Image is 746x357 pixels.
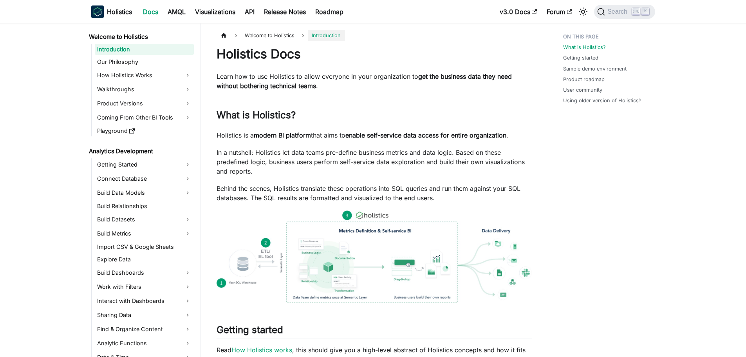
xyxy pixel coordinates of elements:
a: Analytics Development [87,146,194,157]
a: Import CSV & Google Sheets [95,241,194,252]
strong: enable self-service data access for entire organization [345,131,506,139]
span: Welcome to Holistics [241,30,298,41]
a: Playground [95,125,194,136]
h2: Getting started [217,324,532,339]
a: Walkthroughs [95,83,194,96]
a: AMQL [163,5,190,18]
a: Home page [217,30,231,41]
a: Build Dashboards [95,266,194,279]
a: Work with Filters [95,281,194,293]
nav: Docs sidebar [83,24,201,357]
span: Introduction [308,30,345,41]
button: Search (Ctrl+K) [594,5,655,19]
a: Analytic Functions [95,337,194,350]
a: Welcome to Holistics [87,31,194,42]
p: Learn how to use Holistics to allow everyone in your organization to . [217,72,532,91]
a: Getting Started [95,158,194,171]
b: Holistics [107,7,132,16]
strong: modern BI platform [254,131,311,139]
a: Roadmap [311,5,348,18]
img: Holistics [91,5,104,18]
a: Product roadmap [563,76,605,83]
a: HolisticsHolistics [91,5,132,18]
a: Using older version of Holistics? [563,97,641,104]
kbd: K [641,8,649,15]
a: Sample demo environment [563,65,627,72]
a: Release Notes [259,5,311,18]
a: Coming From Other BI Tools [95,111,194,124]
a: Build Data Models [95,187,194,199]
a: API [240,5,259,18]
a: Introduction [95,44,194,55]
a: User community [563,86,602,94]
a: Forum [542,5,577,18]
a: What is Holistics? [563,43,606,51]
p: Behind the scenes, Holistics translate these operations into SQL queries and run them against you... [217,184,532,203]
a: Build Relationships [95,201,194,212]
a: Interact with Dashboards [95,295,194,307]
p: Holistics is a that aims to . [217,130,532,140]
span: Search [605,8,632,15]
a: Build Datasets [95,213,194,226]
a: Docs [138,5,163,18]
h1: Holistics Docs [217,46,532,62]
button: Switch between dark and light mode (currently light mode) [577,5,589,18]
a: Product Versions [95,97,194,110]
a: Visualizations [190,5,240,18]
nav: Breadcrumbs [217,30,532,41]
img: How Holistics fits in your Data Stack [217,210,532,303]
h2: What is Holistics? [217,109,532,124]
a: v3.0 Docs [495,5,542,18]
a: Explore Data [95,254,194,265]
p: In a nutshell: Holistics let data teams pre-define business metrics and data logic. Based on thes... [217,148,532,176]
a: How Holistics works [231,346,292,354]
a: Connect Database [95,172,194,185]
a: How Holistics Works [95,69,194,82]
a: Build Metrics [95,227,194,240]
a: Find & Organize Content [95,323,194,335]
a: Sharing Data [95,309,194,321]
a: Our Philosophy [95,56,194,67]
a: Getting started [563,54,598,62]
